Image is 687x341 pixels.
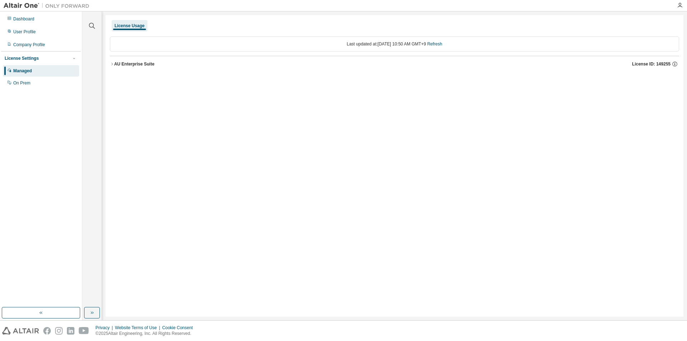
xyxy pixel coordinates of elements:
[162,325,197,331] div: Cookie Consent
[96,331,197,337] p: © 2025 Altair Engineering, Inc. All Rights Reserved.
[13,16,34,22] div: Dashboard
[13,29,36,35] div: User Profile
[427,42,442,47] a: Refresh
[43,327,51,335] img: facebook.svg
[110,56,679,72] button: AU Enterprise SuiteLicense ID: 149255
[67,327,74,335] img: linkedin.svg
[4,2,93,9] img: Altair One
[79,327,89,335] img: youtube.svg
[110,36,679,52] div: Last updated at: [DATE] 10:50 AM GMT+9
[55,327,63,335] img: instagram.svg
[96,325,115,331] div: Privacy
[13,68,32,74] div: Managed
[114,23,145,29] div: License Usage
[5,55,39,61] div: License Settings
[13,42,45,48] div: Company Profile
[115,325,162,331] div: Website Terms of Use
[114,61,155,67] div: AU Enterprise Suite
[632,61,671,67] span: License ID: 149255
[13,80,30,86] div: On Prem
[2,327,39,335] img: altair_logo.svg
